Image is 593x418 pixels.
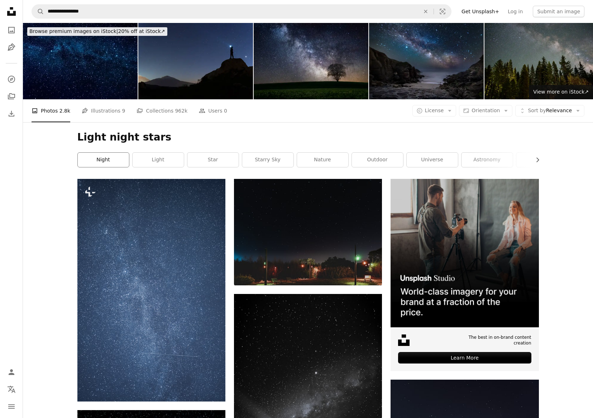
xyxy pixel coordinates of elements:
[529,85,593,99] a: View more on iStock↗
[32,4,451,19] form: Find visuals sitewide
[531,153,539,167] button: scroll list to the right
[4,399,19,414] button: Menu
[398,334,410,346] img: file-1631678316303-ed18b8b5cb9cimage
[77,287,225,293] a: the night sky is filled with stars
[187,153,239,167] a: star
[254,23,368,99] img: Milkyway with a lonely tree in fron of a field in the bavarian forest
[234,229,382,235] a: green light post during night time
[138,23,253,99] img: Hiker under starry sky, Sicily
[4,365,19,379] a: Log in / Sign up
[412,105,456,117] button: License
[77,131,539,144] h1: Light night stars
[472,108,500,113] span: Orientation
[4,40,19,54] a: Illustrations
[533,89,589,95] span: View more on iStock ↗
[503,6,527,17] a: Log in
[23,23,172,40] a: Browse premium images on iStock|20% off at iStock↗
[352,153,403,167] a: outdoor
[78,153,129,167] a: night
[4,89,19,104] a: Collections
[29,28,165,34] span: 20% off at iStock ↗
[23,23,138,99] img: Clear night sky with milky way and huge amount of stars.
[137,99,187,122] a: Collections 962k
[4,23,19,37] a: Photos
[82,99,125,122] a: Illustrations 9
[4,106,19,121] a: Download History
[234,179,382,285] img: green light post during night time
[516,153,568,167] a: space
[29,28,118,34] span: Browse premium images on iStock |
[175,107,187,115] span: 962k
[32,5,44,18] button: Search Unsplash
[391,179,539,371] a: The best in on-brand content creationLearn More
[77,179,225,402] img: the night sky is filled with stars
[462,153,513,167] a: astronomy
[457,6,503,17] a: Get Unsplash+
[398,352,531,364] div: Learn More
[369,23,484,99] img: The Galactic Core of the Milky Way
[133,153,184,167] a: light
[533,6,584,17] button: Submit an image
[199,99,227,122] a: Users 0
[4,4,19,20] a: Home — Unsplash
[425,108,444,113] span: License
[528,108,546,113] span: Sort by
[4,72,19,86] a: Explore
[224,107,227,115] span: 0
[434,5,451,18] button: Visual search
[242,153,293,167] a: starry sky
[418,5,434,18] button: Clear
[4,382,19,396] button: Language
[459,105,512,117] button: Orientation
[515,105,584,117] button: Sort byRelevance
[528,107,572,114] span: Relevance
[450,334,531,347] span: The best in on-brand content creation
[297,153,348,167] a: nature
[391,179,539,327] img: file-1715651741414-859baba4300dimage
[407,153,458,167] a: universe
[122,107,125,115] span: 9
